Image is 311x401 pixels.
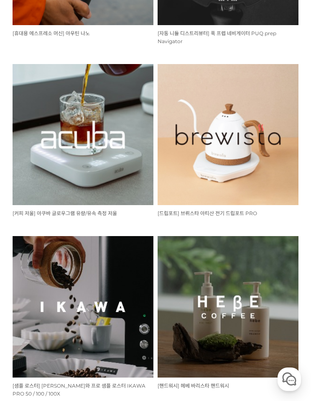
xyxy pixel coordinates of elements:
[158,30,276,44] a: [자동 니들 디스트리뷰터] 푹 프렙 네비게이터 PUQ prep Navigator
[158,64,298,205] img: 브뤼스타, brewista, 아티산, 전기 드립포트
[3,265,55,286] a: 홈
[55,265,108,286] a: 대화
[158,383,229,389] span: [핸드워시] 헤베 바리스타 핸드워시
[108,265,161,286] a: 설정
[13,236,153,377] img: IKAWA PRO 50, IKAWA PRO 100, IKAWA PRO 100X
[13,382,145,397] a: [샘플 로스터] [PERSON_NAME]와 프로 샘플 로스터 IKAWA PRO 50 / 100 / 100X
[129,278,139,285] span: 설정
[13,210,117,216] a: [커피 저울] 아쿠바 글로우그램 유량/유속 측정 저울
[158,382,229,389] a: [핸드워시] 헤베 바리스타 핸드워시
[158,236,298,377] img: 헤베 바리스타 핸드워시
[13,64,153,205] img: 아쿠바 글로우그램 유량/유속 측정 저울
[13,383,145,397] span: [샘플 로스터] [PERSON_NAME]와 프로 샘플 로스터 IKAWA PRO 50 / 100 / 100X
[158,210,257,216] a: [드립포트] 브뤼스타 아티산 전기 드립포트 PRO
[76,278,87,285] span: 대화
[13,30,90,36] a: [휴대용 에스프레소 머신] 아우틴 나노
[26,278,31,285] span: 홈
